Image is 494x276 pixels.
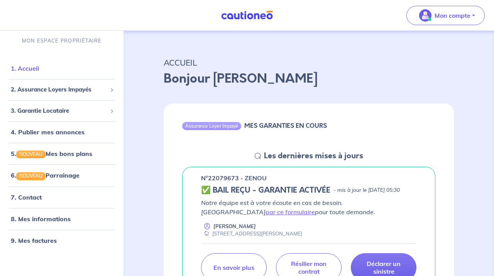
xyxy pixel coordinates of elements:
[266,208,315,216] a: par ce formulaire
[333,186,400,194] p: - mis à jour le [DATE] 05:30
[201,186,416,195] div: state: CONTRACT-VALIDATED, Context: ,MAYBE-CERTIFICATE,,LESSOR-DOCUMENTS,IS-ODEALIM
[3,103,120,119] div: 3. Garantie Locataire
[11,128,85,136] a: 4. Publier mes annonces
[286,260,332,275] p: Résilier mon contrat
[3,146,120,161] div: 5.NOUVEAUMes bons plans
[419,9,431,22] img: illu_account_valid_menu.svg
[182,122,241,130] div: Assurance Loyer Impayé
[11,85,107,94] span: 2. Assurance Loyers Impayés
[3,233,120,248] div: 9. Mes factures
[406,6,485,25] button: illu_account_valid_menu.svgMon compte
[201,186,330,195] h5: ✅ BAIL REÇU - GARANTIE ACTIVÉE
[11,107,107,115] span: 3. Garantie Locataire
[3,211,120,227] div: 8. Mes informations
[11,215,71,223] a: 8. Mes informations
[213,264,254,271] p: En savoir plus
[22,37,102,44] p: MON ESPACE PROPRIÉTAIRE
[435,11,470,20] p: Mon compte
[164,69,454,88] p: Bonjour [PERSON_NAME]
[3,190,120,205] div: 7. Contact
[11,150,92,157] a: 5.NOUVEAUMes bons plans
[201,230,302,237] div: [STREET_ADDRESS][PERSON_NAME]
[11,64,39,72] a: 1. Accueil
[3,82,120,97] div: 2. Assurance Loyers Impayés
[218,10,276,20] img: Cautioneo
[264,151,363,161] h5: Les dernières mises à jours
[244,122,327,129] h6: MES GARANTIES EN COURS
[3,168,120,183] div: 6.NOUVEAUParrainage
[213,223,256,230] p: [PERSON_NAME]
[201,198,416,217] p: Notre équipe est à votre écoute en cas de besoin. [GEOGRAPHIC_DATA] pour toute demande.
[3,61,120,76] div: 1. Accueil
[11,237,57,244] a: 9. Mes factures
[3,124,120,140] div: 4. Publier mes annonces
[201,173,267,183] p: n°22079673 - ZENOU
[11,193,42,201] a: 7. Contact
[11,171,80,179] a: 6.NOUVEAUParrainage
[164,56,454,69] p: ACCUEIL
[360,260,407,275] p: Déclarer un sinistre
